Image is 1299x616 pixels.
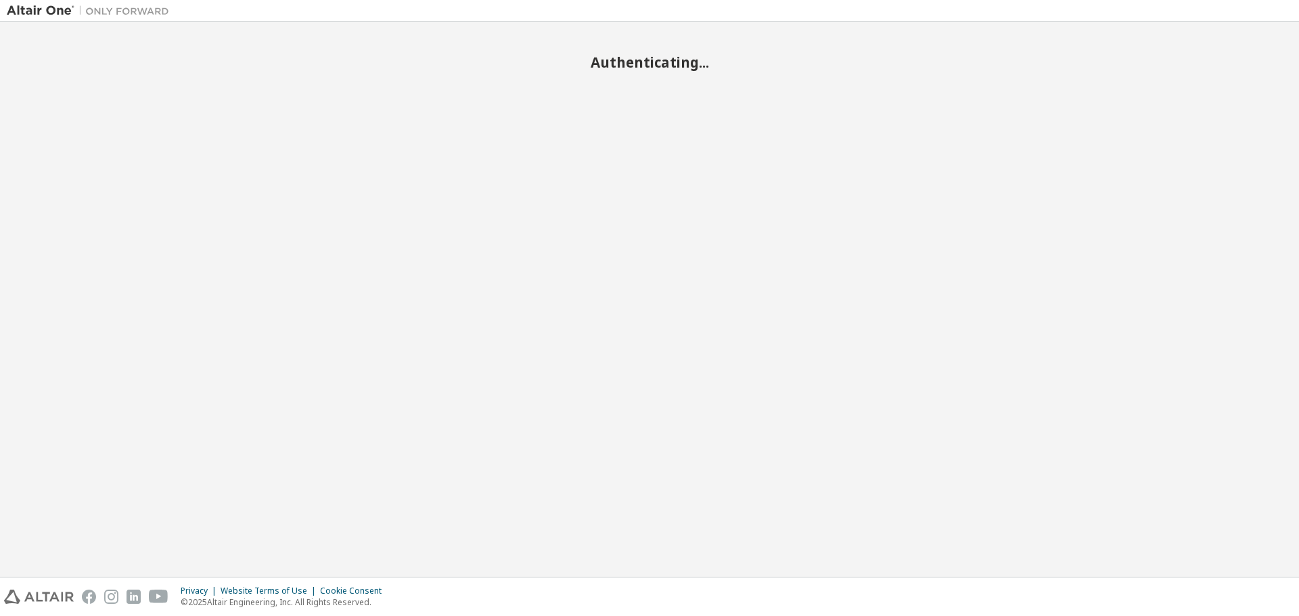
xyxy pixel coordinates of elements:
img: altair_logo.svg [4,590,74,604]
div: Website Terms of Use [221,586,320,596]
h2: Authenticating... [7,53,1292,71]
img: linkedin.svg [127,590,141,604]
img: Altair One [7,4,176,18]
div: Privacy [181,586,221,596]
p: © 2025 Altair Engineering, Inc. All Rights Reserved. [181,596,390,608]
img: youtube.svg [149,590,168,604]
img: facebook.svg [82,590,96,604]
img: instagram.svg [104,590,118,604]
div: Cookie Consent [320,586,390,596]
